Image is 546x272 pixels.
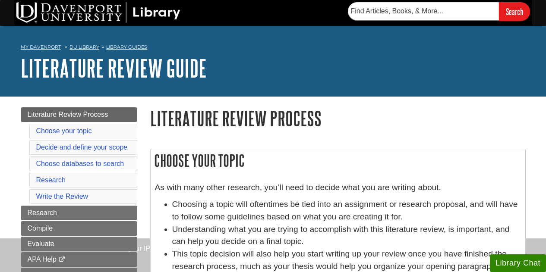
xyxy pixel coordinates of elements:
h1: Literature Review Process [150,107,526,129]
span: APA Help [28,256,57,263]
h2: Choose your topic [151,149,525,172]
img: DU Library [16,2,180,23]
input: Find Articles, Books, & More... [348,2,499,20]
nav: breadcrumb [21,41,526,55]
a: My Davenport [21,44,61,51]
a: Choose your topic [36,127,92,134]
a: Literature Review Process [21,107,137,122]
form: Searches DU Library's articles, books, and more [348,2,530,21]
button: Library Chat [490,254,546,272]
a: Choose databases to search [36,160,124,167]
input: Search [499,2,530,21]
li: Choosing a topic will oftentimes be tied into an assignment or research proposal, and will have t... [172,198,521,223]
a: Evaluate [21,237,137,251]
a: APA Help [21,252,137,267]
li: Understanding what you are trying to accomplish with this literature review, is important, and ca... [172,223,521,248]
span: Literature Review Process [28,111,108,118]
span: Research [28,209,57,216]
a: Compile [21,221,137,236]
span: Compile [28,225,53,232]
a: Write the Review [36,193,88,200]
i: This link opens in a new window [58,257,66,263]
p: As with many other research, you’ll need to decide what you are writing about. [155,181,521,194]
a: Literature Review Guide [21,55,207,81]
a: Decide and define your scope [36,144,128,151]
span: Evaluate [28,240,54,247]
a: DU Library [69,44,99,50]
a: Research [36,176,66,184]
a: Research [21,206,137,220]
a: Library Guides [106,44,147,50]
